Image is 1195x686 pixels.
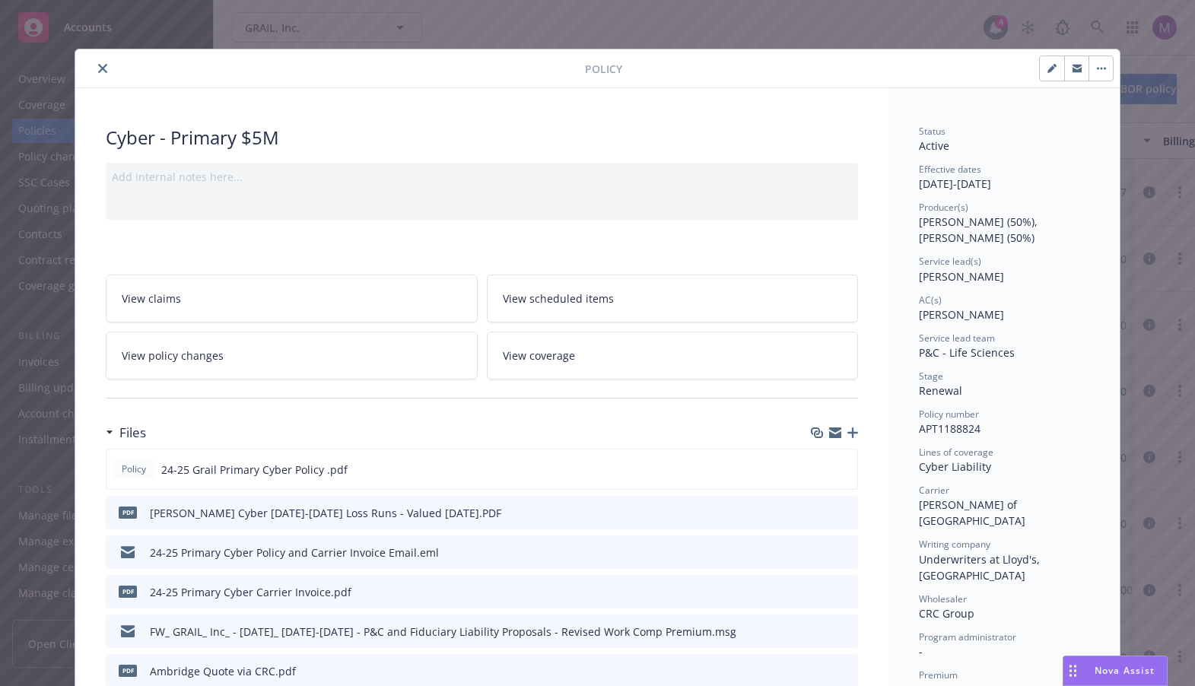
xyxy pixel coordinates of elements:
span: 24-25 Grail Primary Cyber Policy .pdf [161,462,348,478]
span: Service lead team [919,332,995,345]
span: Nova Assist [1095,664,1155,677]
button: preview file [838,584,852,600]
span: Effective dates [919,163,981,176]
button: preview file [837,462,851,478]
span: Policy [585,61,622,77]
button: download file [814,584,826,600]
div: 24-25 Primary Cyber Carrier Invoice.pdf [150,584,351,600]
div: Drag to move [1063,656,1082,685]
span: Carrier [919,484,949,497]
button: download file [814,505,826,521]
span: Policy [119,462,149,476]
button: close [94,59,112,78]
div: FW_ GRAIL_ Inc_ - [DATE]_ [DATE]-[DATE] - P&C and Fiduciary Liability Proposals - Revised Work Co... [150,624,736,640]
span: View claims [122,291,181,306]
a: View coverage [487,332,859,380]
div: Files [106,423,146,443]
span: [PERSON_NAME] [919,269,1004,284]
button: preview file [838,505,852,521]
h3: Files [119,423,146,443]
span: Producer(s) [919,201,968,214]
a: View policy changes [106,332,478,380]
span: [PERSON_NAME] (50%), [PERSON_NAME] (50%) [919,214,1041,245]
span: Renewal [919,383,962,398]
span: View coverage [503,348,575,364]
div: Cyber - Primary $5M [106,125,858,151]
span: Program administrator [919,630,1016,643]
button: download file [814,545,826,561]
span: Status [919,125,946,138]
span: pdf [119,586,137,597]
span: Underwriters at Lloyd's, [GEOGRAPHIC_DATA] [919,552,1043,583]
button: preview file [838,545,852,561]
span: PDF [119,507,137,518]
span: Wholesaler [919,592,967,605]
button: download file [813,462,825,478]
button: Nova Assist [1063,656,1168,686]
div: Add internal notes here... [112,169,852,185]
span: APT1188824 [919,421,980,436]
div: [PERSON_NAME] Cyber [DATE]-[DATE] Loss Runs - Valued [DATE].PDF [150,505,501,521]
span: Premium [919,669,958,681]
span: [PERSON_NAME] of [GEOGRAPHIC_DATA] [919,497,1025,528]
a: View scheduled items [487,275,859,322]
span: View policy changes [122,348,224,364]
span: - [919,644,923,659]
span: AC(s) [919,294,942,306]
span: Cyber Liability [919,459,991,474]
span: [PERSON_NAME] [919,307,1004,322]
span: Active [919,138,949,153]
button: preview file [838,663,852,679]
a: View claims [106,275,478,322]
span: pdf [119,665,137,676]
div: 24-25 Primary Cyber Policy and Carrier Invoice Email.eml [150,545,439,561]
span: P&C - Life Sciences [919,345,1015,360]
div: [DATE] - [DATE] [919,163,1089,192]
button: preview file [838,624,852,640]
span: Stage [919,370,943,383]
div: Ambridge Quote via CRC.pdf [150,663,296,679]
span: Writing company [919,538,990,551]
button: download file [814,663,826,679]
span: Policy number [919,408,979,421]
button: download file [814,624,826,640]
span: Lines of coverage [919,446,993,459]
span: CRC Group [919,606,974,621]
span: View scheduled items [503,291,614,306]
span: Service lead(s) [919,255,981,268]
